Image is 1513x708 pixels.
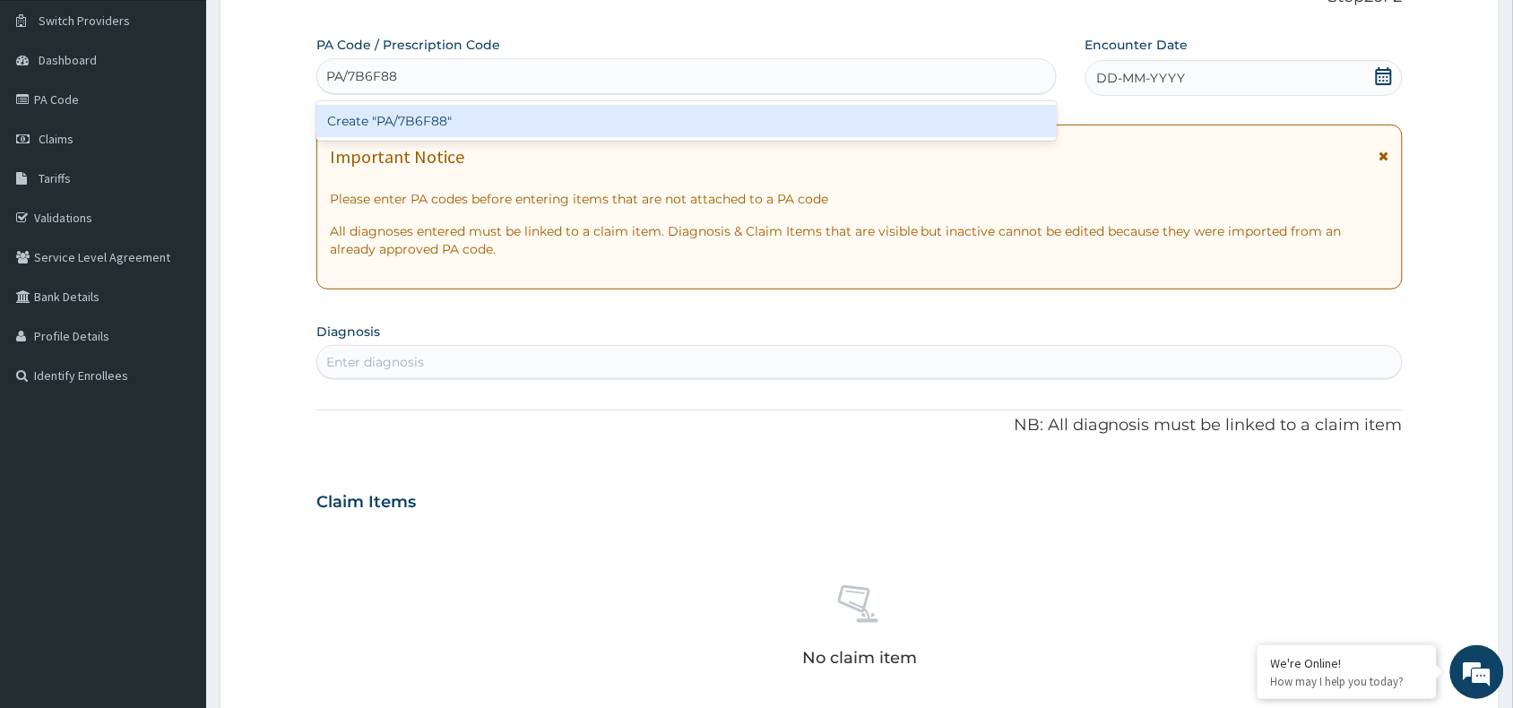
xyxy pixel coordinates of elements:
label: PA Code / Prescription Code [316,36,500,54]
span: Tariffs [39,170,71,186]
p: Please enter PA codes before entering items that are not attached to a PA code [330,190,1389,208]
div: We're Online! [1271,655,1423,671]
div: Chat with us now [93,100,301,124]
span: Claims [39,131,73,147]
div: Create "PA/7B6F88" [316,105,1057,137]
textarea: Type your message and hit 'Enter' [9,489,342,552]
h1: Important Notice [330,147,464,167]
div: Enter diagnosis [326,353,424,371]
span: We're online! [104,226,247,407]
div: Minimize live chat window [294,9,337,52]
label: Encounter Date [1085,36,1189,54]
span: Dashboard [39,52,97,68]
img: d_794563401_company_1708531726252_794563401 [33,90,73,134]
p: How may I help you today? [1271,674,1423,689]
p: No claim item [802,649,917,667]
h3: Claim Items [316,493,416,513]
p: NB: All diagnosis must be linked to a claim item [316,414,1403,437]
span: DD-MM-YYYY [1097,69,1186,87]
label: Diagnosis [316,323,380,341]
p: All diagnoses entered must be linked to a claim item. Diagnosis & Claim Items that are visible bu... [330,222,1389,258]
span: Switch Providers [39,13,130,29]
